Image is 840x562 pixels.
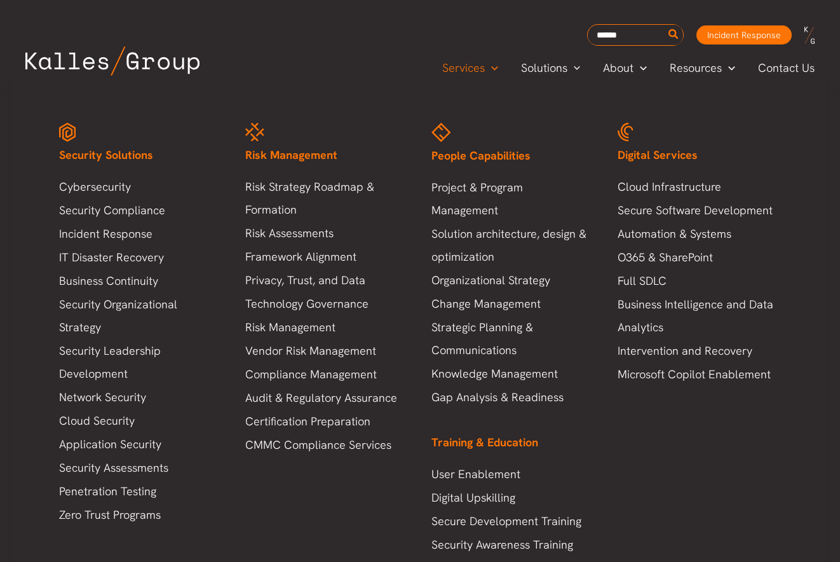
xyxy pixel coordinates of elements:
nav: Menu [59,175,220,526]
a: Zero Trust Programs [59,504,220,526]
a: Framework Alignment [245,245,406,268]
a: Business Continuity [59,270,220,292]
a: Risk Strategy Roadmap & Formation [245,175,406,221]
a: Strategic Planning & Communications [431,316,592,362]
a: Organizational Strategy [431,269,592,292]
nav: Menu [618,175,778,386]
a: Security Assessments [59,456,220,479]
a: Privacy, Trust, and Data [245,269,406,292]
a: Microsoft Copilot Enablement [618,363,778,386]
a: CMMC Compliance Services [245,434,406,456]
a: Incident Response [696,25,792,45]
span: Resources [670,58,722,78]
span: About [603,58,633,78]
a: Intervention and Recovery [618,339,778,362]
a: Risk Management [245,316,406,339]
a: Vendor Risk Management [245,339,406,362]
a: Cloud Infrastructure [618,175,778,198]
img: Kalles Group [25,46,200,76]
a: Automation & Systems [618,223,778,245]
a: Application Security [59,433,220,456]
a: Secure Software Development [618,199,778,222]
a: Change Management [431,292,592,315]
a: IT Disaster Recovery [59,246,220,269]
a: Certification Preparation [245,410,406,433]
a: Incident Response [59,223,220,245]
span: Contact Us [758,58,815,78]
a: Secure Development Training [431,510,592,533]
a: User Enablement [431,463,592,486]
a: Security Organizational Strategy [59,293,220,339]
nav: Primary Site Navigation [431,57,827,78]
button: Search [666,25,682,45]
nav: Menu [431,463,592,556]
a: ServicesMenu Toggle [431,58,510,78]
span: Menu Toggle [567,58,581,78]
a: Audit & Regulatory Assurance [245,387,406,409]
nav: Menu [431,176,592,409]
a: Compliance Management [245,363,406,386]
span: Menu Toggle [633,58,647,78]
span: Solutions [521,58,567,78]
a: Cybersecurity [59,175,220,198]
span: Services [442,58,485,78]
a: Solution architecture, design & optimization [431,223,592,268]
a: Security Leadership Development [59,339,220,385]
a: Security Awareness Training [431,533,592,556]
a: Digital Upskilling [431,486,592,509]
a: Risk Assessments [245,222,406,245]
a: Knowledge Management [431,362,592,385]
span: Risk Management [245,147,337,162]
span: Security Solutions [59,147,153,162]
a: Technology Governance [245,292,406,315]
a: AboutMenu Toggle [592,58,658,78]
a: ResourcesMenu Toggle [658,58,747,78]
a: Security Compliance [59,199,220,222]
a: Full SDLC [618,270,778,292]
a: Project & Program Management [431,176,592,222]
a: Cloud Security [59,409,220,432]
a: SolutionsMenu Toggle [510,58,592,78]
span: People Capabilities [431,148,531,163]
span: Digital Services [618,147,698,162]
a: Business Intelligence and Data Analytics [618,293,778,339]
nav: Menu [245,175,406,456]
a: Network Security [59,386,220,409]
span: Training & Education [431,435,538,449]
a: Contact Us [747,58,827,78]
a: O365 & SharePoint [618,246,778,269]
span: Menu Toggle [722,58,735,78]
a: Gap Analysis & Readiness [431,386,592,409]
span: Menu Toggle [485,58,498,78]
a: Penetration Testing [59,480,220,503]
